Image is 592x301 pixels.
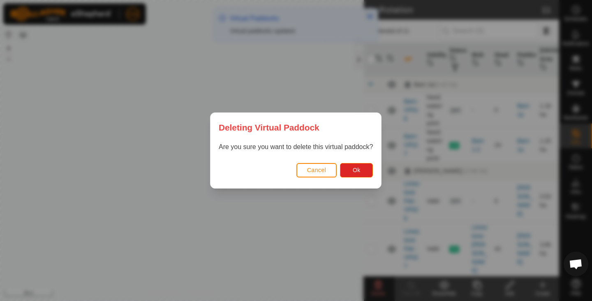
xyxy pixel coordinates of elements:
[296,163,337,177] button: Cancel
[353,167,361,173] span: Ok
[219,121,319,134] span: Deleting Virtual Paddock
[307,167,326,173] span: Cancel
[219,142,373,152] p: Are you sure you want to delete this virtual paddock?
[340,163,373,177] button: Ok
[564,252,588,276] div: Open chat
